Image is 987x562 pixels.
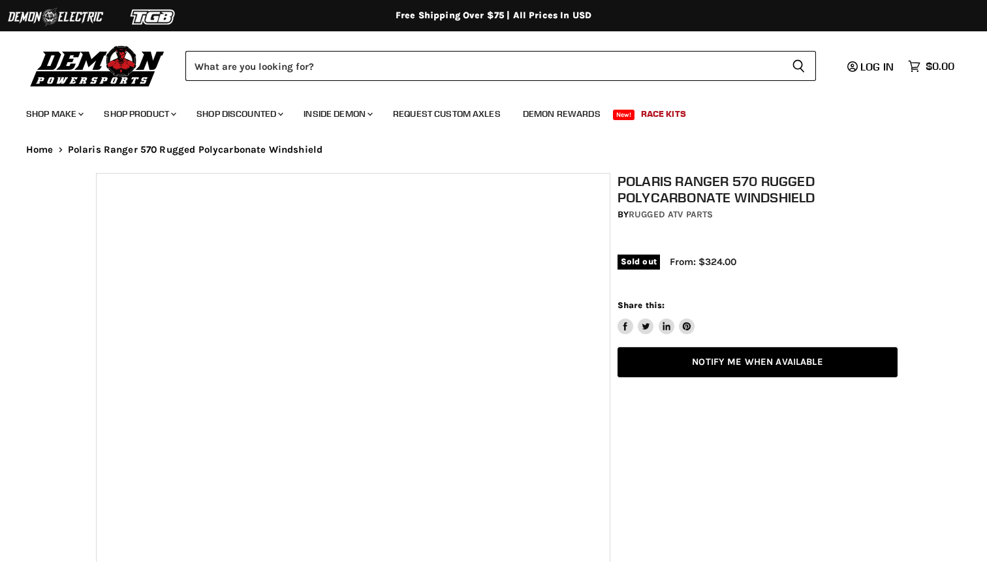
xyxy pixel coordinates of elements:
[841,61,901,72] a: Log in
[618,347,898,378] a: Notify Me When Available
[670,256,736,268] span: From: $324.00
[185,51,816,81] form: Product
[7,5,104,29] img: Demon Electric Logo 2
[185,51,781,81] input: Search
[187,101,291,127] a: Shop Discounted
[68,144,323,155] span: Polaris Ranger 570 Rugged Polycarbonate Windshield
[613,110,635,120] span: New!
[860,60,894,73] span: Log in
[383,101,510,127] a: Request Custom Axles
[94,101,184,127] a: Shop Product
[16,95,951,127] ul: Main menu
[618,300,665,310] span: Share this:
[618,255,660,269] span: Sold out
[629,209,713,220] a: Rugged ATV Parts
[618,173,898,206] h1: Polaris Ranger 570 Rugged Polycarbonate Windshield
[901,57,961,76] a: $0.00
[16,101,91,127] a: Shop Make
[294,101,381,127] a: Inside Demon
[631,101,696,127] a: Race Kits
[26,144,54,155] a: Home
[618,208,898,222] div: by
[781,51,816,81] button: Search
[513,101,610,127] a: Demon Rewards
[26,42,169,89] img: Demon Powersports
[926,60,954,72] span: $0.00
[618,300,695,334] aside: Share this:
[104,5,202,29] img: TGB Logo 2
